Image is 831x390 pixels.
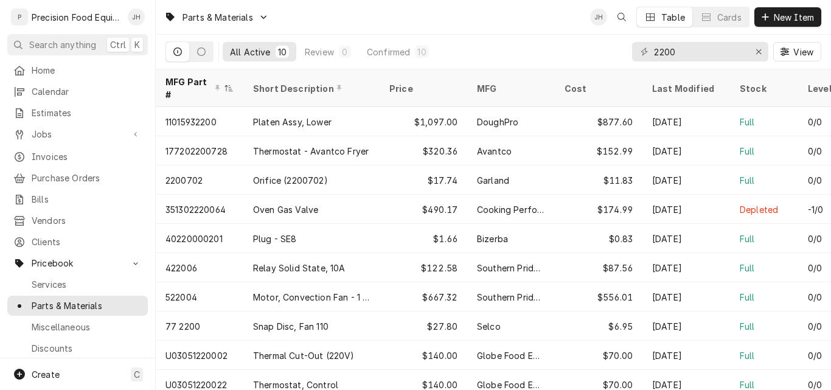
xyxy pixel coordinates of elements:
div: [DATE] [642,165,730,195]
div: Selco [477,320,501,333]
div: Southern Pride of [US_STATE] [477,262,545,274]
button: Search anythingCtrlK [7,34,148,55]
div: Globe Food Equipment [477,349,545,362]
div: Review [305,46,334,58]
div: Thermostat - Avantco Fryer [253,145,369,158]
input: Keyword search [654,42,745,61]
div: 0/0 [808,116,822,128]
div: Bizerba [477,232,508,245]
div: Jason Hertel's Avatar [128,9,145,26]
span: Services [32,278,142,291]
div: 422006 [165,262,197,274]
span: View [791,46,816,58]
div: $140.00 [380,341,467,370]
div: 77 2200 [165,320,200,333]
a: Calendar [7,82,148,102]
div: $0.83 [555,224,642,253]
div: $6.95 [555,312,642,341]
div: [DATE] [642,312,730,341]
div: Thermal Cut-Out (220V) [253,349,355,362]
div: Full [740,349,755,362]
div: $490.17 [380,195,467,224]
div: Table [661,11,685,24]
div: Full [740,116,755,128]
span: Vendors [32,214,142,227]
div: 0/0 [808,145,822,158]
div: 0/0 [808,320,822,333]
button: Open search [612,7,631,27]
span: Bills [32,193,142,206]
a: Vendors [7,211,148,231]
div: Full [740,145,755,158]
div: 2200702 [165,174,203,187]
div: Motor, Convection Fan - 1 speed [253,291,370,304]
div: $87.56 [555,253,642,282]
div: 351302220064 [165,203,226,216]
div: Orifice (2200702) [253,174,328,187]
div: U03051220002 [165,349,228,362]
div: DoughPro [477,116,518,128]
a: Invoices [7,147,148,167]
span: C [134,368,140,381]
div: Full [740,291,755,304]
div: Short Description [253,82,367,95]
div: Snap Disc, Fan 110 [253,320,329,333]
div: Jason Hertel's Avatar [590,9,607,26]
div: [DATE] [642,341,730,370]
div: JH [128,9,145,26]
div: $556.01 [555,282,642,312]
div: Cards [717,11,742,24]
div: [DATE] [642,136,730,165]
div: Price [389,82,455,95]
div: $152.99 [555,136,642,165]
div: 0/0 [808,232,822,245]
div: Full [740,174,755,187]
div: Full [740,232,755,245]
div: -1/0 [808,203,824,216]
div: 0/0 [808,262,822,274]
div: Full [740,320,755,333]
div: $320.36 [380,136,467,165]
span: Parts & Materials [183,11,253,24]
div: Plug - SE8 [253,232,297,245]
span: Estimates [32,106,142,119]
a: Go to Parts & Materials [159,7,274,27]
a: Estimates [7,103,148,123]
div: MFG Part # [165,75,221,101]
span: New Item [771,11,816,24]
div: 0 [341,46,349,58]
div: 10 [278,46,287,58]
span: Search anything [29,38,96,51]
a: Discounts [7,338,148,358]
span: Clients [32,235,142,248]
div: Relay Solid State, 10A [253,262,346,274]
button: New Item [754,7,821,27]
div: Precision Food Equipment LLC [32,11,121,24]
div: Platen Assy, Lower [253,116,332,128]
span: Discounts [32,342,142,355]
span: Ctrl [110,38,126,51]
a: Home [7,60,148,80]
span: Calendar [32,85,142,98]
div: Garland [477,174,509,187]
div: 40220000201 [165,232,223,245]
div: Cost [565,82,630,95]
a: Parts & Materials [7,296,148,316]
div: $122.58 [380,253,467,282]
div: All Active [230,46,271,58]
div: Avantco [477,145,512,158]
div: Southern Pride of [US_STATE] [477,291,545,304]
div: 10 [417,46,426,58]
div: $877.60 [555,107,642,136]
a: Bills [7,189,148,209]
div: JH [590,9,607,26]
div: [DATE] [642,195,730,224]
span: K [134,38,140,51]
div: 0/0 [808,174,822,187]
div: Oven Gas Valve [253,203,318,216]
a: Miscellaneous [7,317,148,337]
div: $1,097.00 [380,107,467,136]
div: Precision Food Equipment LLC's Avatar [11,9,28,26]
div: Cooking Performance Group [477,203,545,216]
div: Confirmed [367,46,410,58]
